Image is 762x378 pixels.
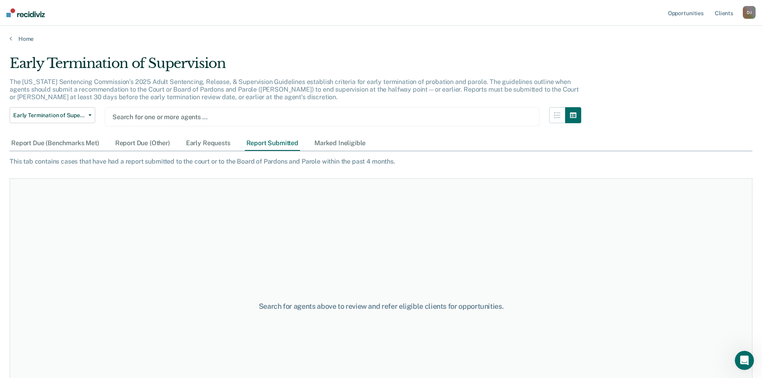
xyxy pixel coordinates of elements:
[184,136,232,151] div: Early Requests
[196,302,567,311] div: Search for agents above to review and refer eligible clients for opportunities.
[10,107,95,123] button: Early Termination of Supervision
[743,6,756,19] div: D J
[10,136,101,151] div: Report Due (Benchmarks Met)
[735,351,754,370] iframe: Intercom live chat
[10,158,752,165] div: This tab contains cases that have had a report submitted to the court or to the Board of Pardons ...
[743,6,756,19] button: DJ
[13,112,85,119] span: Early Termination of Supervision
[6,8,45,17] img: Recidiviz
[313,136,367,151] div: Marked Ineligible
[10,78,579,101] p: The [US_STATE] Sentencing Commission’s 2025 Adult Sentencing, Release, & Supervision Guidelines e...
[10,35,752,42] a: Home
[114,136,172,151] div: Report Due (Other)
[10,55,581,78] div: Early Termination of Supervision
[245,136,300,151] div: Report Submitted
